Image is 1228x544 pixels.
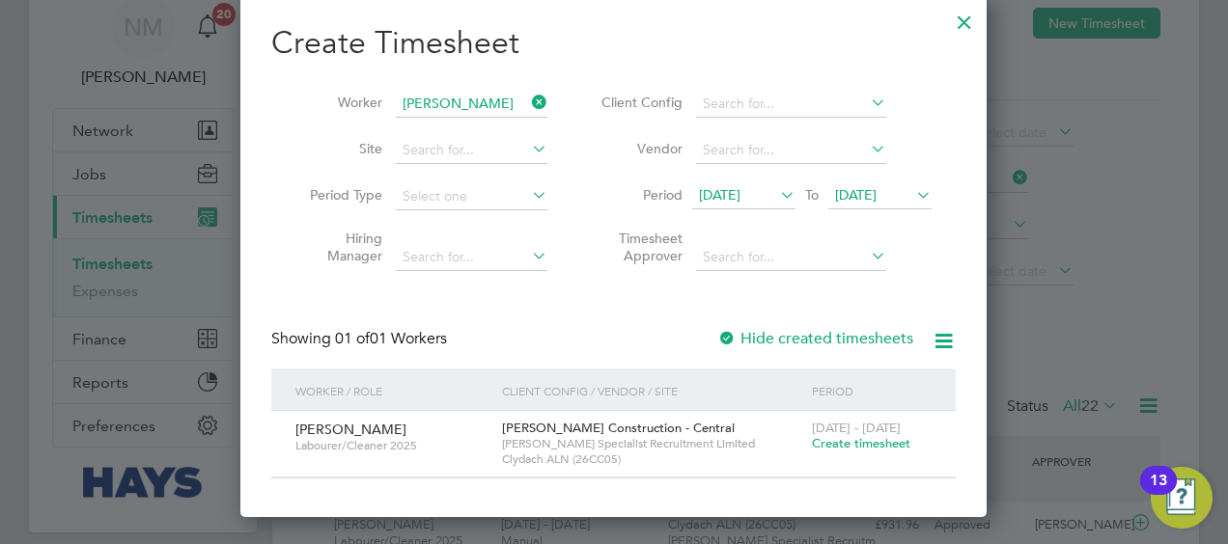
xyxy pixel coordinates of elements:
[271,23,956,64] h2: Create Timesheet
[717,329,913,348] label: Hide created timesheets
[812,420,901,436] span: [DATE] - [DATE]
[799,182,824,207] span: To
[596,94,683,111] label: Client Config
[835,186,877,204] span: [DATE]
[335,329,370,348] span: 01 of
[1151,467,1213,529] button: Open Resource Center, 13 new notifications
[396,137,547,164] input: Search for...
[596,140,683,157] label: Vendor
[502,436,802,451] span: [PERSON_NAME] Specialist Recruitment Limited
[699,186,740,204] span: [DATE]
[696,91,886,118] input: Search for...
[396,183,547,210] input: Select one
[807,368,936,413] div: Period
[502,451,802,467] span: Clydach ALN (26CC05)
[502,420,735,436] span: [PERSON_NAME] Construction - Central
[812,435,910,451] span: Create timesheet
[1150,480,1167,505] div: 13
[271,329,451,349] div: Showing
[335,329,447,348] span: 01 Workers
[696,137,886,164] input: Search for...
[295,230,382,264] label: Hiring Manager
[295,140,382,157] label: Site
[497,368,807,413] div: Client Config / Vendor / Site
[696,244,886,271] input: Search for...
[396,91,547,118] input: Search for...
[295,94,382,111] label: Worker
[295,421,406,438] span: [PERSON_NAME]
[295,438,488,453] span: Labourer/Cleaner 2025
[596,186,683,204] label: Period
[596,230,683,264] label: Timesheet Approver
[291,368,497,413] div: Worker / Role
[396,244,547,271] input: Search for...
[295,186,382,204] label: Period Type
